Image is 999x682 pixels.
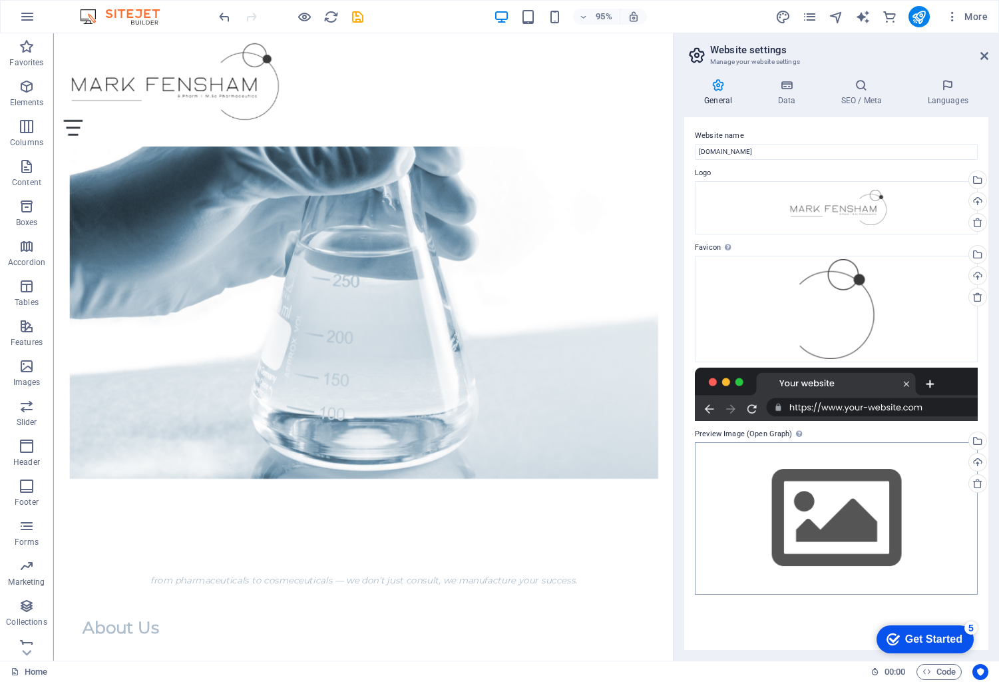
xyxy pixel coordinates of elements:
h3: Manage your website settings [710,56,962,68]
p: Boxes [16,217,38,228]
i: Reload page [323,9,339,25]
span: : [894,667,896,677]
div: Select files from the file manager, stock photos, or upload file(s) [695,442,978,595]
button: publish [908,6,930,27]
span: 00 00 [885,664,905,680]
p: Favorites [9,57,43,68]
a: Click to cancel selection. Double-click to open Pages [11,664,47,680]
button: reload [323,9,339,25]
button: More [940,6,993,27]
h4: SEO / Meta [821,79,907,107]
label: Logo [695,165,978,181]
button: Code [916,664,962,680]
p: Collections [6,617,47,627]
p: Slider [17,417,37,428]
p: Accordion [8,257,45,268]
div: Get Started 5 items remaining, 0% complete [11,7,108,35]
h4: General [684,79,757,107]
div: 5 [99,3,112,16]
h4: Data [757,79,821,107]
i: Commerce [882,9,897,25]
button: save [349,9,365,25]
div: Get Started [39,15,97,27]
p: Content [12,177,41,188]
img: Editor Logo [77,9,176,25]
button: commerce [882,9,898,25]
label: Website name [695,128,978,144]
label: Preview Image (Open Graph) [695,426,978,442]
i: On resize automatically adjust zoom level to fit chosen device. [628,11,640,23]
button: design [775,9,791,25]
input: Name... [695,144,978,160]
p: Features [11,337,43,348]
button: pages [802,9,818,25]
span: Code [922,664,956,680]
p: Footer [15,497,39,508]
h4: Languages [907,79,988,107]
p: Elements [10,97,44,108]
p: Images [13,377,41,388]
p: Columns [10,137,43,148]
i: Publish [911,9,926,25]
button: navigator [829,9,845,25]
button: 95% [573,9,620,25]
label: Favicon [695,240,978,256]
div: markfensham-3-OTUCMD_39XLRdulwFcyhbg-AYaEjk8KGXVER1DxQ6Q4vw.png [695,256,978,362]
p: Marketing [8,577,45,587]
button: Click here to leave preview mode and continue editing [296,9,312,25]
button: Usercentrics [972,664,988,680]
p: Forms [15,537,39,547]
i: Undo: Change favicon (Ctrl+Z) [217,9,232,25]
i: AI Writer [855,9,871,25]
i: Save (Ctrl+S) [350,9,365,25]
span: More [946,10,988,23]
button: undo [216,9,232,25]
h2: Website settings [710,44,988,56]
p: Header [13,457,40,468]
p: Tables [15,297,39,308]
i: Pages (Ctrl+Alt+S) [802,9,817,25]
h6: Session time [871,664,906,680]
button: text_generator [855,9,871,25]
i: Navigator [829,9,844,25]
i: Design (Ctrl+Alt+Y) [775,9,791,25]
div: markfensham-cEpYuwmQm8e6wRRhJ2Nwjw.png [695,181,978,234]
h6: 95% [593,9,614,25]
